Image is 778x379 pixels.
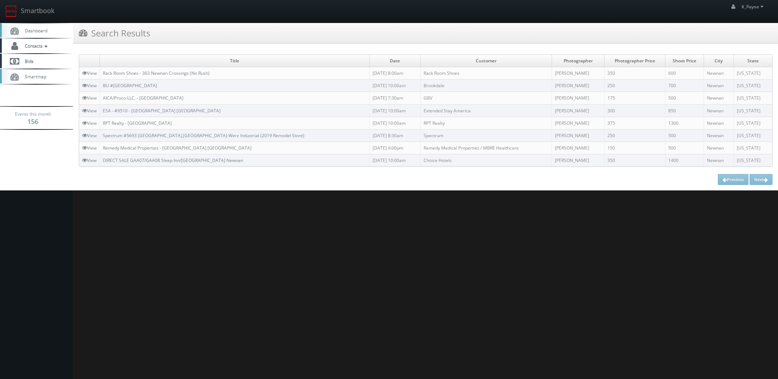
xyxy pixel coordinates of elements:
[604,154,665,167] td: 350
[604,55,665,67] td: Photographer Price
[552,154,604,167] td: [PERSON_NAME]
[665,142,704,154] td: 500
[734,104,772,117] td: [US_STATE]
[552,92,604,104] td: [PERSON_NAME]
[734,67,772,80] td: [US_STATE]
[704,142,734,154] td: Newnan
[369,142,420,154] td: [DATE] 4:00pm
[82,70,97,76] a: View
[82,120,97,126] a: View
[103,95,183,101] a: AICA/Proco-LLC. - [GEOGRAPHIC_DATA]
[103,145,252,151] a: Remedy Medical Properties - [GEOGRAPHIC_DATA] [GEOGRAPHIC_DATA]
[420,142,552,154] td: Remedy Medical Properties / MBRE Healthcare
[79,27,150,39] h3: Search Results
[82,95,97,101] a: View
[604,104,665,117] td: 300
[82,145,97,151] a: View
[665,154,704,167] td: 1400
[82,82,97,89] a: View
[604,129,665,142] td: 250
[420,67,552,80] td: Rack Room Shoes
[734,154,772,167] td: [US_STATE]
[665,92,704,104] td: 500
[734,117,772,129] td: [US_STATE]
[21,58,34,64] span: Bids
[604,117,665,129] td: 375
[734,129,772,142] td: [US_STATE]
[604,142,665,154] td: 150
[5,5,17,17] img: smartbook-logo.png
[369,55,420,67] td: Date
[27,117,38,126] strong: 156
[420,92,552,104] td: GBV
[734,55,772,67] td: State
[552,129,604,142] td: [PERSON_NAME]
[369,117,420,129] td: [DATE] 10:00am
[420,117,552,129] td: RPT Realty
[82,108,97,114] a: View
[369,154,420,167] td: [DATE] 10:00am
[420,55,552,67] td: Customer
[552,55,604,67] td: Photographer
[704,104,734,117] td: Newnan
[704,80,734,92] td: Newnan
[704,55,734,67] td: City
[704,154,734,167] td: Newnan
[552,142,604,154] td: [PERSON_NAME]
[82,157,97,163] a: View
[552,104,604,117] td: [PERSON_NAME]
[704,117,734,129] td: Newnan
[21,73,46,80] span: Smartmap
[604,92,665,104] td: 175
[21,43,49,49] span: Contacts
[103,70,210,76] a: Rack Room Shoes - 363 Newnan Crossings (No Rush)
[665,104,704,117] td: 850
[103,157,243,163] a: DIRECT SALE GAA07/GAA08 Sleep Inn/[GEOGRAPHIC_DATA] Newnan
[665,117,704,129] td: 1300
[552,117,604,129] td: [PERSON_NAME]
[369,92,420,104] td: [DATE] 7:30am
[734,80,772,92] td: [US_STATE]
[604,67,665,80] td: 350
[604,80,665,92] td: 250
[420,104,552,117] td: Extended Stay America
[704,92,734,104] td: Newnan
[665,67,704,80] td: 600
[369,80,420,92] td: [DATE] 10:00am
[420,80,552,92] td: Brookdale
[420,129,552,142] td: Spectrum
[665,55,704,67] td: Shoot Price
[100,55,370,67] td: Title
[369,67,420,80] td: [DATE] 8:00am
[369,104,420,117] td: [DATE] 10:00am
[742,4,766,10] span: K_Payne
[369,129,420,142] td: [DATE] 8:30am
[103,132,304,139] a: Spectrum #5693 [GEOGRAPHIC_DATA],[GEOGRAPHIC_DATA]-Werz Industrial (2019 Remodel Store)
[665,80,704,92] td: 700
[734,92,772,104] td: [US_STATE]
[734,142,772,154] td: [US_STATE]
[15,111,51,118] span: Events this month
[552,67,604,80] td: [PERSON_NAME]
[420,154,552,167] td: Choice Hotels
[665,129,704,142] td: 500
[103,120,172,126] a: RPT Realty - [GEOGRAPHIC_DATA]
[704,129,734,142] td: Newnan
[103,108,221,114] a: ESA - #9510 - [GEOGRAPHIC_DATA] [GEOGRAPHIC_DATA]
[21,27,47,34] span: Dashboard
[552,80,604,92] td: [PERSON_NAME]
[704,67,734,80] td: Newnan
[82,132,97,139] a: View
[103,82,157,89] a: BU #[GEOGRAPHIC_DATA]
